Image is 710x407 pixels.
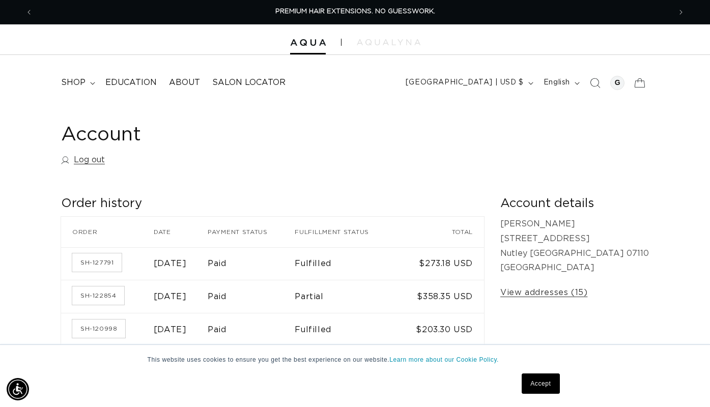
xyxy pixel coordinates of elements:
th: Order [61,217,154,247]
span: About [169,77,200,88]
a: Order number SH-120998 [72,319,125,338]
a: About [163,71,206,94]
a: Order number SH-122854 [72,286,124,305]
span: English [544,77,570,88]
a: Log out [61,153,105,167]
button: [GEOGRAPHIC_DATA] | USD $ [400,73,537,93]
button: English [537,73,584,93]
h1: Account [61,123,649,148]
td: Partial [295,280,399,313]
a: View addresses (15) [500,285,587,300]
time: [DATE] [154,293,187,301]
h2: Order history [61,196,484,212]
span: Education [105,77,157,88]
th: Fulfillment status [295,217,399,247]
td: Fulfilled [295,313,399,346]
span: Salon Locator [212,77,286,88]
span: [GEOGRAPHIC_DATA] | USD $ [406,77,524,88]
a: Order number SH-127791 [72,253,122,272]
th: Total [400,217,484,247]
a: Salon Locator [206,71,292,94]
time: [DATE] [154,259,187,268]
td: $358.35 USD [400,280,484,313]
button: Previous announcement [18,3,40,22]
summary: Search [584,72,606,94]
td: Paid [208,313,295,346]
td: Fulfilled [295,247,399,280]
th: Date [154,217,208,247]
a: Accept [522,373,559,394]
time: [DATE] [154,326,187,334]
a: Learn more about our Cookie Policy. [389,356,499,363]
a: Education [99,71,163,94]
p: This website uses cookies to ensure you get the best experience on our website. [148,355,563,364]
span: shop [61,77,86,88]
h2: Account details [500,196,649,212]
button: Next announcement [670,3,692,22]
p: [PERSON_NAME] [STREET_ADDRESS] Nutley [GEOGRAPHIC_DATA] 07110 [GEOGRAPHIC_DATA] [500,217,649,275]
img: aqualyna.com [357,39,420,45]
td: Paid [208,280,295,313]
summary: shop [55,71,99,94]
img: Aqua Hair Extensions [290,39,326,46]
th: Payment status [208,217,295,247]
td: Paid [208,247,295,280]
span: PREMIUM HAIR EXTENSIONS. NO GUESSWORK. [275,8,435,15]
td: $273.18 USD [400,247,484,280]
div: Accessibility Menu [7,378,29,400]
iframe: Chat Widget [659,358,710,407]
td: $203.30 USD [400,313,484,346]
